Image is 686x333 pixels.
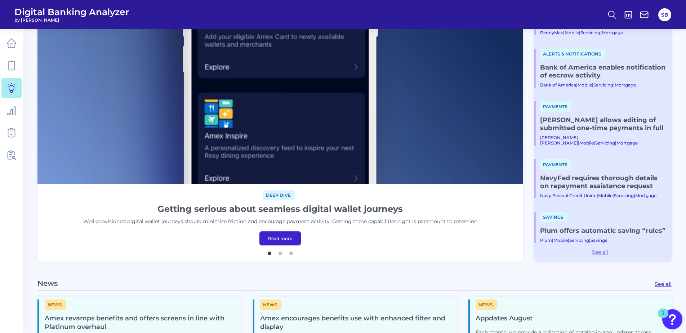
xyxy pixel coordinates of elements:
[578,82,592,88] a: Mobile
[600,30,602,35] span: |
[658,8,671,21] button: SB
[579,140,594,146] a: Mobile
[612,193,614,198] span: |
[260,301,281,308] a: News
[569,237,589,243] a: Servicing
[263,191,295,198] a: Deep dive
[553,237,568,243] a: Mobile
[540,193,597,198] a: Navy Federal Credit Union
[592,82,593,88] span: |
[476,314,667,323] h4: Appdates August
[579,30,580,35] span: |
[260,314,451,332] h4: Amex encourages benefits use with enhanced filter and display
[563,30,565,35] span: |
[83,218,477,226] p: Well-provisioned digital wallet journeys should minimize friction and encourage payment activity....
[595,140,615,146] a: Servicing
[578,140,579,146] span: |
[662,309,682,329] button: Open Resource Center, 1 new notification
[540,49,605,59] span: Alerts & Notifications
[540,30,563,35] a: PennyMac
[552,237,553,243] span: |
[616,140,638,146] a: Mortgage
[565,30,579,35] a: Mobile
[540,227,666,235] a: Plum offers automatic saving “rules”​
[615,82,636,88] a: Mortgage
[259,231,301,245] a: Read more
[540,174,666,190] a: NavyFed requires thorough details on repayment assistance request
[157,203,403,215] h1: Getting serious about seamless digital wallet journeys
[476,301,497,308] a: News
[540,135,578,146] a: [PERSON_NAME] [PERSON_NAME]
[540,161,571,168] a: Payments
[591,237,607,243] a: Savings
[540,212,567,222] span: Savings
[568,237,569,243] span: |
[593,82,613,88] a: Servicing
[589,237,591,243] span: |
[45,299,66,310] span: News
[594,140,595,146] span: |
[534,249,666,255] a: See all
[613,82,615,88] span: |
[635,193,656,198] a: Mortgage
[540,214,567,220] a: Savings
[14,6,129,17] span: Digital Banking Analyzer
[540,50,605,57] a: Alerts & Notifications
[540,101,571,112] span: Payments
[540,82,576,88] a: Bank of America
[540,116,666,132] a: [PERSON_NAME] allows editing of submitted one-time payments in full
[597,193,598,198] span: |
[615,140,616,146] span: |
[598,193,612,198] a: Mobile
[540,237,552,243] a: Plum
[580,30,600,35] a: Servicing
[540,159,571,170] span: Payments
[655,281,672,287] a: See all
[260,299,281,310] span: News
[288,248,295,255] button: 3
[45,314,236,332] h4: Amex revamps benefits and offers screens in line with Platinum overhaul
[263,190,295,200] span: Deep dive
[634,193,635,198] span: |
[277,248,284,255] button: 2
[602,30,623,35] a: Mortgage
[614,193,634,198] a: Servicing
[576,82,578,88] span: |
[540,103,571,110] a: Payments
[45,301,66,308] a: News
[540,63,666,79] a: Bank of America enables notification of escrow activity
[266,248,273,255] button: 1
[661,313,665,323] div: 1
[476,299,497,310] span: News
[14,17,129,23] span: by [PERSON_NAME]
[37,279,58,288] p: News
